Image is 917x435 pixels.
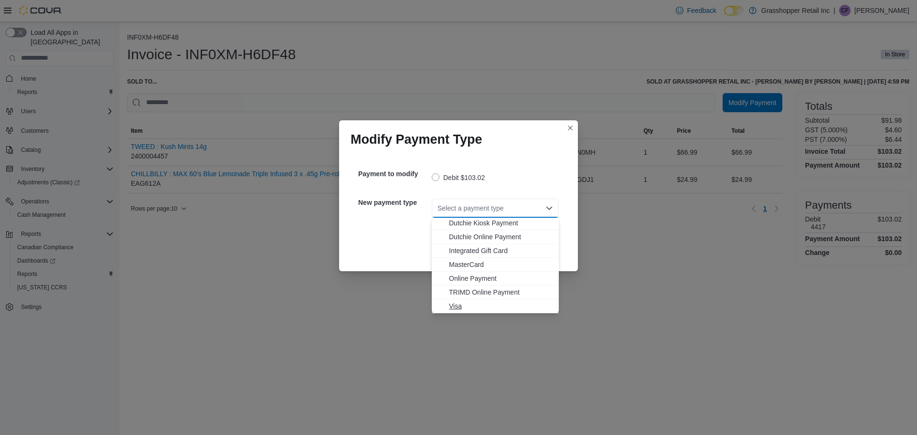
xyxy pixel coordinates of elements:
span: Dutchie Kiosk Payment [449,218,553,228]
h5: New payment type [358,193,430,212]
h5: Payment to modify [358,164,430,183]
label: Debit $103.02 [432,172,485,183]
div: Choose from the following options [432,161,559,313]
button: Dutchie Online Payment [432,230,559,244]
span: Visa [449,301,553,311]
button: Dutchie Kiosk Payment [432,216,559,230]
span: TRIMD Online Payment [449,287,553,297]
button: TRIMD Online Payment [432,286,559,299]
span: Dutchie Online Payment [449,232,553,242]
button: Close list of options [545,204,553,212]
h1: Modify Payment Type [351,132,482,147]
button: Online Payment [432,272,559,286]
button: Visa [432,299,559,313]
button: Integrated Gift Card [432,244,559,258]
span: Online Payment [449,274,553,283]
span: MasterCard [449,260,553,269]
button: MasterCard [432,258,559,272]
button: Closes this modal window [565,122,576,134]
input: Accessible screen reader label [437,202,438,214]
span: Integrated Gift Card [449,246,553,255]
